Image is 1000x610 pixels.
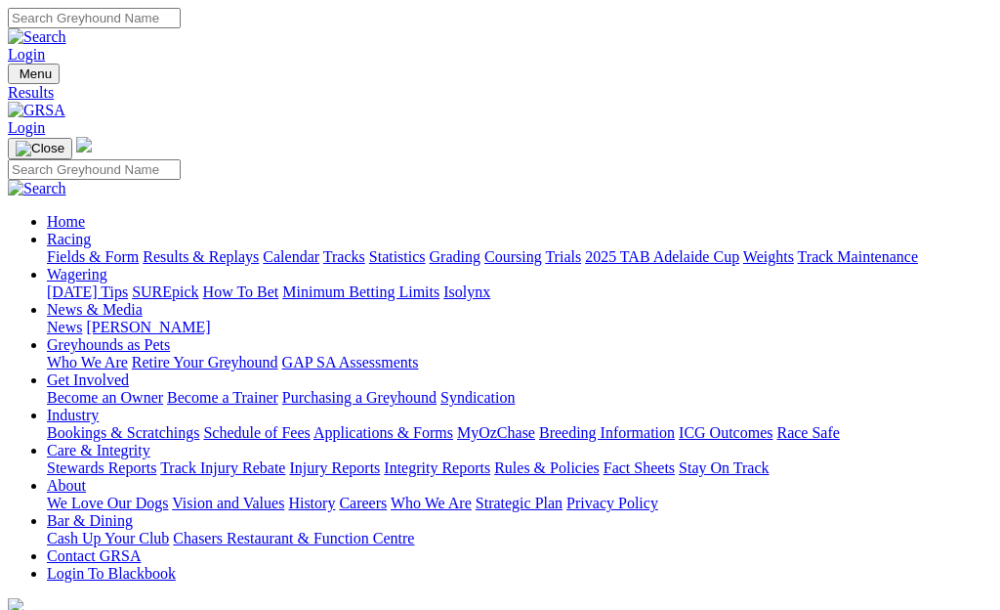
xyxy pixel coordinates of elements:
[47,283,128,300] a: [DATE] Tips
[20,66,52,81] span: Menu
[47,407,99,423] a: Industry
[132,283,198,300] a: SUREpick
[391,495,472,511] a: Who We Are
[798,248,918,265] a: Track Maintenance
[8,64,60,84] button: Toggle navigation
[604,459,675,476] a: Fact Sheets
[679,459,769,476] a: Stay On Track
[443,283,490,300] a: Isolynx
[8,8,181,28] input: Search
[47,354,128,370] a: Who We Are
[339,495,387,511] a: Careers
[457,424,535,441] a: MyOzChase
[263,248,319,265] a: Calendar
[47,336,170,353] a: Greyhounds as Pets
[430,248,480,265] a: Grading
[288,495,335,511] a: History
[8,180,66,197] img: Search
[47,213,85,230] a: Home
[47,512,133,529] a: Bar & Dining
[47,354,992,371] div: Greyhounds as Pets
[539,424,675,441] a: Breeding Information
[776,424,839,441] a: Race Safe
[8,46,45,63] a: Login
[8,159,181,180] input: Search
[47,389,163,406] a: Become an Owner
[484,248,542,265] a: Coursing
[585,248,739,265] a: 2025 TAB Adelaide Cup
[566,495,658,511] a: Privacy Policy
[47,530,169,546] a: Cash Up Your Club
[86,319,210,335] a: [PERSON_NAME]
[8,119,45,136] a: Login
[47,530,992,547] div: Bar & Dining
[173,530,414,546] a: Chasers Restaurant & Function Centre
[203,424,310,441] a: Schedule of Fees
[743,248,794,265] a: Weights
[160,459,285,476] a: Track Injury Rebate
[369,248,426,265] a: Statistics
[132,354,278,370] a: Retire Your Greyhound
[47,547,141,564] a: Contact GRSA
[203,283,279,300] a: How To Bet
[679,424,772,441] a: ICG Outcomes
[16,141,64,156] img: Close
[545,248,581,265] a: Trials
[323,248,365,265] a: Tracks
[384,459,490,476] a: Integrity Reports
[282,389,437,406] a: Purchasing a Greyhound
[8,28,66,46] img: Search
[8,138,72,159] button: Toggle navigation
[47,389,992,407] div: Get Involved
[476,495,562,511] a: Strategic Plan
[47,266,107,283] a: Wagering
[47,477,86,494] a: About
[76,137,92,152] img: logo-grsa-white.png
[47,424,992,442] div: Industry
[47,565,176,582] a: Login To Blackbook
[8,84,992,102] a: Results
[494,459,600,476] a: Rules & Policies
[47,495,992,512] div: About
[47,459,156,476] a: Stewards Reports
[47,283,992,301] div: Wagering
[47,424,199,441] a: Bookings & Scratchings
[47,459,992,477] div: Care & Integrity
[8,102,65,119] img: GRSA
[47,371,129,388] a: Get Involved
[289,459,380,476] a: Injury Reports
[47,319,82,335] a: News
[47,319,992,336] div: News & Media
[167,389,278,406] a: Become a Trainer
[47,495,168,511] a: We Love Our Dogs
[282,283,439,300] a: Minimum Betting Limits
[440,389,515,406] a: Syndication
[282,354,419,370] a: GAP SA Assessments
[172,495,284,511] a: Vision and Values
[47,248,139,265] a: Fields & Form
[47,231,91,247] a: Racing
[47,442,150,458] a: Care & Integrity
[313,424,453,441] a: Applications & Forms
[143,248,259,265] a: Results & Replays
[47,301,143,318] a: News & Media
[47,248,992,266] div: Racing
